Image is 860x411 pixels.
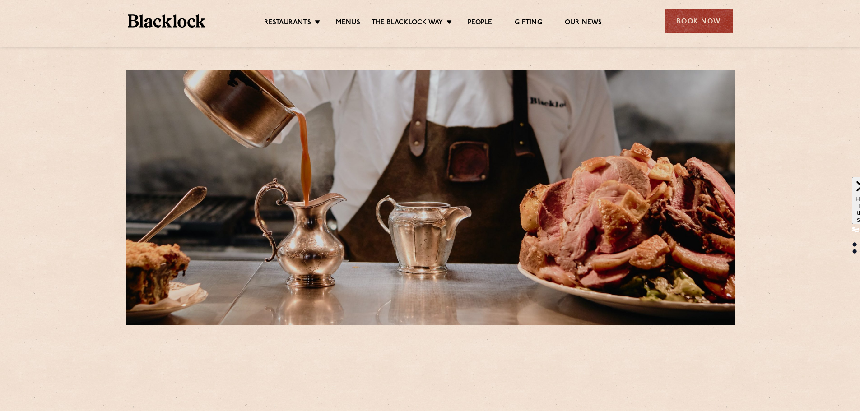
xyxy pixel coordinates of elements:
a: Gifting [515,18,542,28]
a: The Blacklock Way [372,18,443,28]
a: Menus [336,18,360,28]
a: People [468,18,492,28]
a: Restaurants [264,18,311,28]
a: Our News [565,18,602,28]
div: Book Now [665,9,733,33]
img: BL_Textured_Logo-footer-cropped.svg [128,14,206,28]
